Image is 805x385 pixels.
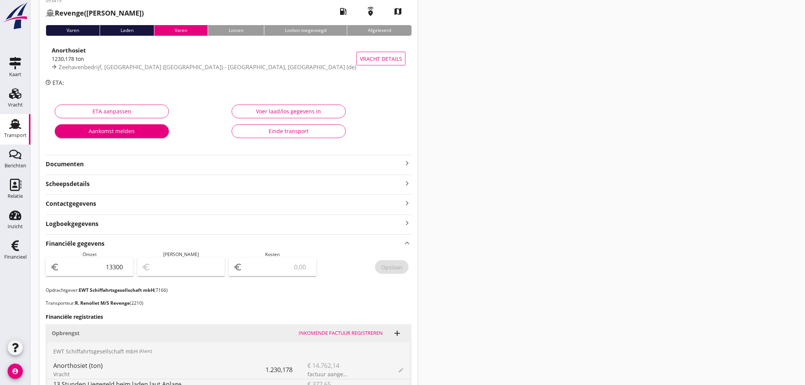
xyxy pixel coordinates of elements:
div: Anorthosiet (ton) [53,361,266,370]
strong: R. Renollet M/S Revenge [75,300,130,306]
strong: Documenten [46,160,402,169]
i: emergency_share [360,1,381,22]
span: Kosten [265,251,280,258]
strong: Logboekgegevens [46,220,99,228]
strong: Scheepsdetails [46,180,90,188]
span: Vracht details [360,55,402,63]
div: Inzicht [8,224,23,229]
button: Einde transport [232,124,346,138]
span: [PERSON_NAME] [163,251,199,258]
p: Transporteur: (2210) [46,300,412,307]
span: ETA: [52,79,64,86]
div: 1.230,178 [266,361,307,379]
button: Vracht details [356,52,406,65]
button: Aankomst melden [55,124,169,138]
span: Omzet [83,251,97,258]
div: Afgeleverd [347,25,412,36]
h2: ([PERSON_NAME]) [46,8,144,18]
strong: Opbrengst [52,329,80,337]
div: Varen [154,25,208,36]
div: EWT Schiffahrtsgesellschaft mbH [47,342,410,361]
h3: Financiële registraties [46,313,412,321]
div: ETA aanpassen [61,107,162,115]
p: Opdrachtgever: (7166) [46,287,412,294]
i: euro [50,262,59,272]
div: Vracht [8,102,23,107]
i: keyboard_arrow_up [402,238,412,248]
div: Lossen [208,25,264,36]
div: Berichten [5,163,26,168]
strong: Financiële gegevens [46,239,105,248]
i: add [393,329,402,338]
i: keyboard_arrow_right [402,218,412,228]
button: Voer laad/los gegevens in [232,105,346,118]
i: local_gas_station [332,1,354,22]
div: Kaart [9,72,21,77]
i: euro [233,262,242,272]
div: Financieel [4,255,27,259]
input: 0,00 [244,261,312,273]
strong: EWT Schiffahrtsgesellschaft mbH [79,287,154,293]
img: logo-small.a267ee39.svg [2,2,29,30]
small: (Klant) [139,348,152,355]
i: account_circle [8,364,23,379]
div: Vracht [53,370,266,378]
input: 0,00 [61,261,129,273]
i: keyboard_arrow_right [402,159,412,168]
a: Anorthosiet1230,178 tonZeehavenbedrijf, [GEOGRAPHIC_DATA] ([GEOGRAPHIC_DATA]) - [GEOGRAPHIC_DATA]... [46,42,412,75]
strong: Revenge [55,8,84,17]
div: Transport [4,133,27,138]
div: Relatie [8,194,23,199]
i: map [387,1,409,22]
i: keyboard_arrow_right [402,178,412,188]
div: 1230,178 ton [52,55,356,63]
span: € 14.762,14 [307,361,339,370]
i: keyboard_arrow_right [402,198,412,208]
div: Laden [100,25,154,36]
div: Inkomende factuur registreren [299,329,383,337]
div: Losbon toegevoegd [264,25,347,36]
div: Voer laad/los gegevens in [238,107,339,115]
strong: Anorthosiet [52,46,86,54]
div: Aankomst melden [61,127,163,135]
button: ETA aanpassen [55,105,169,118]
div: factuur aangemaakt [307,370,349,378]
button: Inkomende factuur registreren [296,328,386,339]
div: Einde transport [238,127,339,135]
strong: Contactgegevens [46,199,96,208]
div: Varen [46,25,100,36]
span: Zeehavenbedrijf, [GEOGRAPHIC_DATA] ([GEOGRAPHIC_DATA]) - [GEOGRAPHIC_DATA], [GEOGRAPHIC_DATA] (de) [59,63,356,71]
